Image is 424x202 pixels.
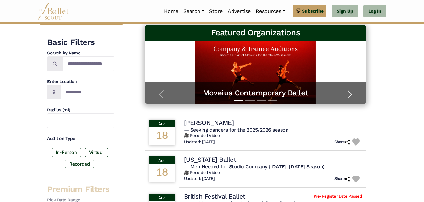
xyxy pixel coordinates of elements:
[268,97,277,104] button: Slide 4
[47,50,114,56] h4: Search by Name
[245,97,255,104] button: Slide 2
[184,192,245,200] h4: British Festival Ballet
[150,27,362,38] h3: Featured Organizations
[47,184,114,195] h3: Premium Filters
[257,97,266,104] button: Slide 3
[52,148,81,157] label: In-Person
[234,97,243,104] button: Slide 1
[293,5,326,17] a: Subscribe
[334,176,350,182] h6: Share
[184,127,289,133] span: — Seeking dancers for the 2025/2026 season
[47,37,114,48] h3: Basic Filters
[151,88,360,98] a: Moveius Contemporary Ballet
[181,5,207,18] a: Search
[47,136,114,142] h4: Audition Type
[47,79,114,85] h4: Enter Location
[184,119,234,127] h4: [PERSON_NAME]
[207,5,225,18] a: Store
[149,127,175,145] div: 18
[184,139,215,145] h6: Updated: [DATE]
[184,170,362,176] h6: 🎥 Recorded Video
[47,107,114,113] h4: Radius (mi)
[225,5,253,18] a: Advertise
[149,120,175,127] div: Aug
[253,5,287,18] a: Resources
[314,194,362,199] span: Pre-Register Date Passed
[332,5,358,18] a: Sign Up
[149,156,175,164] div: Aug
[184,155,236,164] h4: [US_STATE] Ballet
[302,8,324,14] span: Subscribe
[184,164,325,170] span: — Men Needed for Studio Company ([DATE]-[DATE] Season)
[149,194,175,201] div: Aug
[363,5,386,18] a: Log In
[65,160,94,168] label: Recorded
[296,8,301,14] img: gem.svg
[184,133,362,138] h6: 🎥 Recorded Video
[334,139,350,145] h6: Share
[161,5,181,18] a: Home
[60,85,114,99] input: Location
[184,176,215,182] h6: Updated: [DATE]
[149,164,175,182] div: 18
[62,56,114,71] input: Search by names...
[85,148,108,157] label: Virtual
